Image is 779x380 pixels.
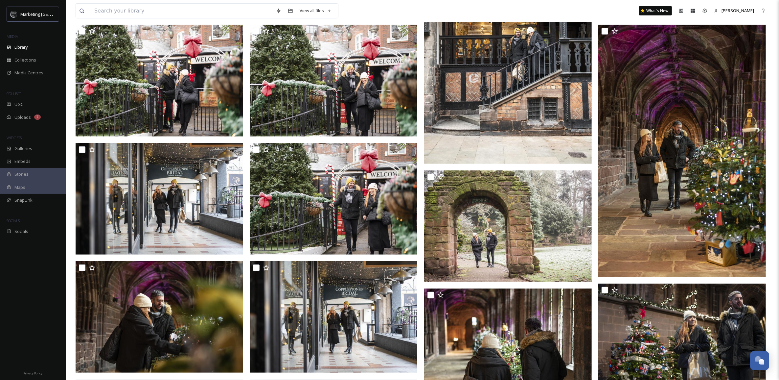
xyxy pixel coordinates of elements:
span: MEDIA [7,34,18,39]
img: JJA_Xmas-040.jpg [250,143,417,255]
span: [PERSON_NAME] [722,8,754,13]
img: JJA_Xmas-115.jpg [76,261,243,373]
img: JJA_Xmas-116.jpg [598,25,766,277]
button: Open Chat [750,351,769,370]
div: 7 [34,114,41,120]
span: SOCIALS [7,218,20,223]
img: JJA_Xmas-039.jpg [250,25,417,137]
a: Privacy Policy [23,369,42,377]
span: Privacy Policy [23,371,42,375]
span: SnapLink [14,197,33,203]
input: Search your library [91,4,273,18]
a: [PERSON_NAME] [711,4,757,17]
a: View all files [296,4,335,17]
img: JJA_Xmas-062.jpg [424,170,592,282]
img: JJA_Xmas-038.jpg [76,25,243,137]
span: Socials [14,228,28,235]
img: JJA_Xmas-146.jpg [250,261,417,373]
a: What's New [639,6,672,15]
span: Marketing [GEOGRAPHIC_DATA] [20,11,83,17]
span: Galleries [14,145,32,152]
span: Collections [14,57,36,63]
span: UGC [14,101,23,108]
span: Library [14,44,28,50]
span: Embeds [14,158,31,165]
span: Uploads [14,114,31,120]
span: Maps [14,184,25,190]
img: JJA_Xmas-147.jpg [76,143,243,255]
img: MC-Logo-01.svg [11,11,17,17]
span: WIDGETS [7,135,22,140]
span: Media Centres [14,70,43,76]
span: COLLECT [7,91,21,96]
span: Stories [14,171,29,177]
